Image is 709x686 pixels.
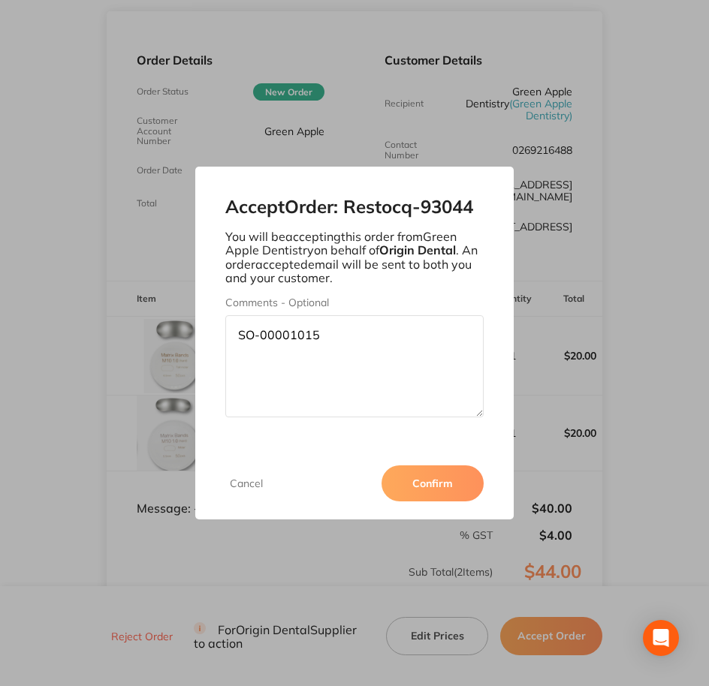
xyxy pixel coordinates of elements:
button: Cancel [225,477,267,490]
b: Origin Dental [379,242,456,257]
h2: Accept Order: Restocq- 93044 [225,197,484,218]
label: Comments - Optional [225,296,484,308]
textarea: SO-00001015 [225,315,484,417]
button: Confirm [382,465,484,501]
p: You will be accepting this order from Green Apple Dentistry on behalf of . An order accepted emai... [225,230,484,285]
div: Open Intercom Messenger [643,620,679,656]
